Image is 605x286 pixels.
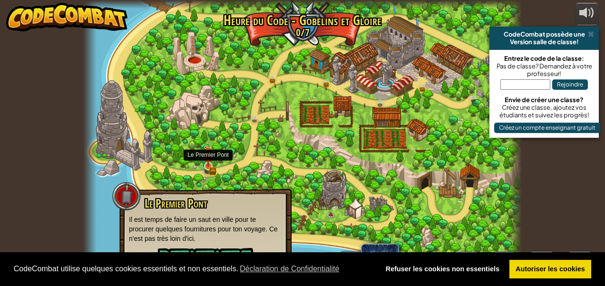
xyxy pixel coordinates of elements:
[129,215,282,243] p: Il est temps de faire un saut en ville pour te procurer quelques fournitures pour ton voyage. Ce ...
[552,79,588,90] button: Rejoindre
[494,55,594,62] div: Entrez le code de la classe:
[494,104,594,119] div: Créez une classe, ajoutez vos étudiants et suivez les progrès!
[205,153,211,159] img: portrait.png
[494,96,594,104] div: Envie de créer une classe?
[158,248,253,276] button: Jouer
[203,145,213,167] img: level-banner-unlock.png
[6,3,128,31] img: CodeCombat - Learn how to code by playing a game
[494,123,600,133] button: Créez un compte enseignant gratuit
[493,30,595,38] div: CodeCombat possède une
[494,62,594,77] div: Pas de classe? Demandez à votre professeur!
[575,3,599,25] button: Ajuster le volume
[379,260,506,279] a: deny cookies
[238,262,341,276] a: learn more about cookies
[509,260,592,279] a: allow cookies
[145,195,207,211] span: Le Premier Pont
[493,38,595,46] div: Version salle de classe!
[14,262,371,276] span: CodeCombat utilise quelques cookies essentiels et non essentiels.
